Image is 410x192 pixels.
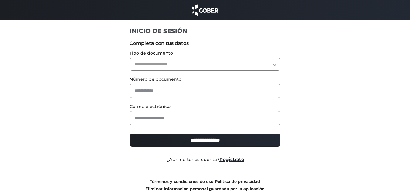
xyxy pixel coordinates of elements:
[130,76,280,83] label: Número de documento
[145,187,265,191] a: Eliminar información personal guardada por la aplicación
[125,156,285,163] div: ¿Aún no tenés cuenta?
[215,179,260,184] a: Política de privacidad
[130,40,280,47] label: Completa con tus datos
[130,27,280,35] h1: INICIO DE SESIÓN
[190,3,220,17] img: cober_marca.png
[130,103,280,110] label: Correo electrónico
[219,157,244,162] a: Registrate
[130,50,280,56] label: Tipo de documento
[150,179,213,184] a: Términos y condiciones de uso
